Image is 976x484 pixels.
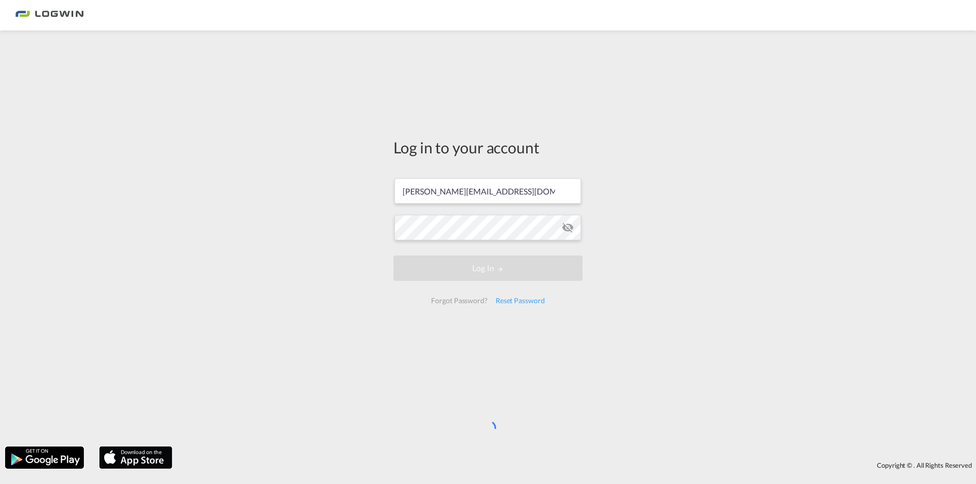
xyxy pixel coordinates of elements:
md-icon: icon-eye-off [562,221,574,234]
button: LOGIN [393,255,583,281]
div: Forgot Password? [427,292,491,310]
input: Enter email/phone number [394,178,581,204]
div: Reset Password [492,292,549,310]
img: bc73a0e0d8c111efacd525e4c8ad7d32.png [15,4,84,27]
img: apple.png [98,445,173,470]
div: Copyright © . All Rights Reserved [177,457,976,474]
img: google.png [4,445,85,470]
div: Log in to your account [393,137,583,158]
